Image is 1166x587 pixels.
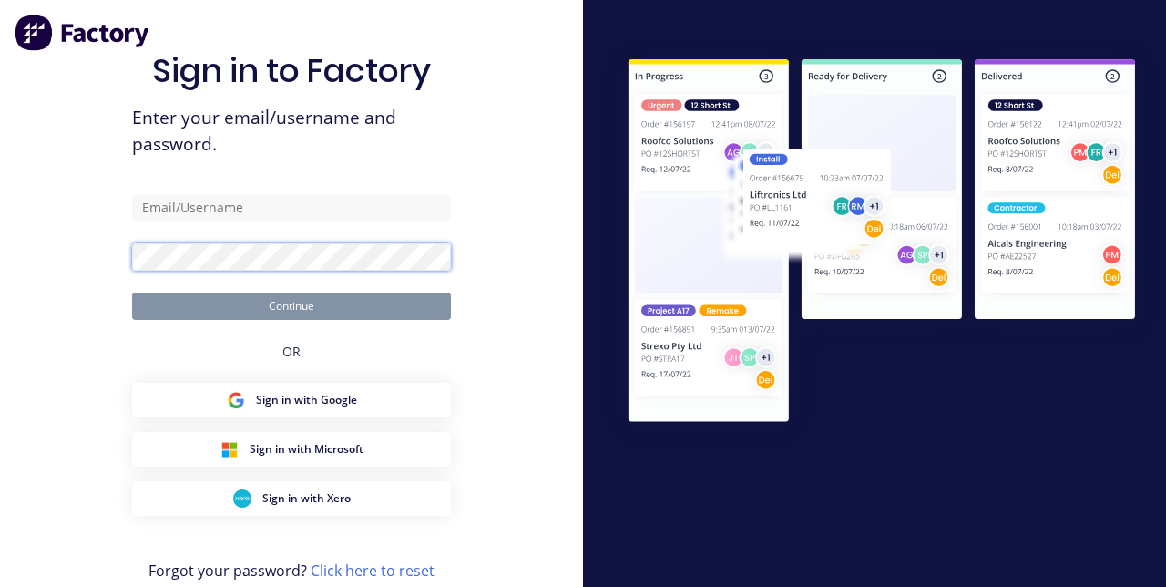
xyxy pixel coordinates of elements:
button: Continue [132,293,451,320]
img: Google Sign in [227,391,245,409]
h1: Sign in to Factory [152,51,431,90]
span: Sign in with Microsoft [250,441,363,458]
div: OR [282,320,301,383]
button: Google Sign inSign in with Google [132,383,451,417]
img: Xero Sign in [233,489,251,508]
img: Factory [15,15,151,51]
button: Microsoft Sign inSign in with Microsoft [132,432,451,467]
a: Click here to reset [311,561,435,581]
span: Enter your email/username and password. [132,105,451,158]
span: Forgot your password? [148,560,435,582]
input: Email/Username [132,194,451,221]
img: Sign in [598,31,1166,455]
span: Sign in with Google [256,392,357,408]
span: Sign in with Xero [262,490,351,507]
img: Microsoft Sign in [220,440,239,458]
button: Xero Sign inSign in with Xero [132,481,451,516]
